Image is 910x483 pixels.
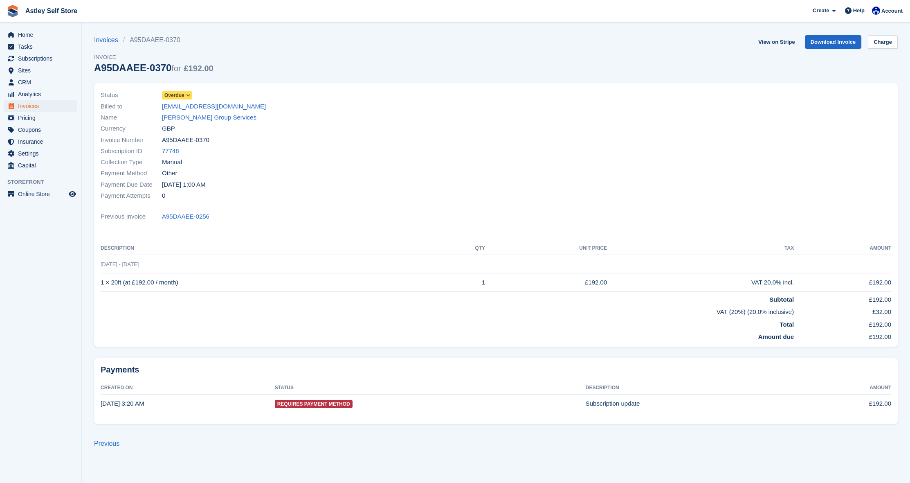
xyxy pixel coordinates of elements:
[794,304,891,317] td: £32.00
[4,65,77,76] a: menu
[4,124,77,135] a: menu
[101,242,441,255] th: Description
[881,7,903,15] span: Account
[813,7,829,15] span: Create
[4,53,77,64] a: menu
[441,242,485,255] th: QTY
[441,273,485,292] td: 1
[101,135,162,145] span: Invoice Number
[18,160,67,171] span: Capital
[805,35,862,49] a: Download Invoice
[853,7,865,15] span: Help
[94,53,213,61] span: Invoice
[162,124,175,133] span: GBP
[162,191,165,201] span: 0
[802,381,891,395] th: Amount
[586,395,802,413] td: Subscription update
[607,278,794,287] div: VAT 20.0% incl.
[101,147,162,156] span: Subscription ID
[4,41,77,52] a: menu
[868,35,898,49] a: Charge
[101,169,162,178] span: Payment Method
[802,395,891,413] td: £192.00
[101,180,162,190] span: Payment Due Date
[794,329,891,342] td: £192.00
[586,381,802,395] th: Description
[101,102,162,111] span: Billed to
[18,53,67,64] span: Subscriptions
[4,148,77,159] a: menu
[18,112,67,124] span: Pricing
[18,136,67,147] span: Insurance
[67,189,77,199] a: Preview store
[18,77,67,88] span: CRM
[94,62,213,73] div: A95DAAEE-0370
[4,136,77,147] a: menu
[7,178,81,186] span: Storefront
[780,321,794,328] strong: Total
[275,400,353,408] span: Requires Payment Method
[101,365,891,375] h2: Payments
[101,191,162,201] span: Payment Attempts
[164,92,184,99] span: Overdue
[275,381,586,395] th: Status
[758,333,794,340] strong: Amount due
[794,273,891,292] td: £192.00
[101,212,162,221] span: Previous Invoice
[18,124,67,135] span: Coupons
[162,135,209,145] span: A95DAAEE-0370
[184,64,213,73] span: £192.00
[94,35,213,45] nav: breadcrumbs
[4,188,77,200] a: menu
[4,77,77,88] a: menu
[101,90,162,100] span: Status
[755,35,798,49] a: View on Stripe
[162,169,178,178] span: Other
[18,100,67,112] span: Invoices
[794,317,891,330] td: £192.00
[794,291,891,304] td: £192.00
[18,29,67,41] span: Home
[18,41,67,52] span: Tasks
[162,212,209,221] a: A95DAAEE-0256
[4,29,77,41] a: menu
[101,400,144,407] time: 2025-08-01 02:20:19 UTC
[162,90,192,100] a: Overdue
[22,4,81,18] a: Astley Self Store
[162,180,205,190] time: 2025-08-02 00:00:00 UTC
[101,124,162,133] span: Currency
[94,440,119,447] a: Previous
[18,65,67,76] span: Sites
[4,100,77,112] a: menu
[4,112,77,124] a: menu
[18,88,67,100] span: Analytics
[162,113,256,122] a: [PERSON_NAME] Group Services
[872,7,880,15] img: Gemma Parkinson
[4,88,77,100] a: menu
[162,158,182,167] span: Manual
[4,160,77,171] a: menu
[171,64,181,73] span: for
[101,158,162,167] span: Collection Type
[18,148,67,159] span: Settings
[94,35,123,45] a: Invoices
[101,113,162,122] span: Name
[162,102,266,111] a: [EMAIL_ADDRESS][DOMAIN_NAME]
[101,381,275,395] th: Created On
[7,5,19,17] img: stora-icon-8386f47178a22dfd0bd8f6a31ec36ba5ce8667c1dd55bd0f319d3a0aa187defe.svg
[101,273,441,292] td: 1 × 20ft (at £192.00 / month)
[485,273,607,292] td: £192.00
[794,242,891,255] th: Amount
[485,242,607,255] th: Unit Price
[18,188,67,200] span: Online Store
[162,147,179,156] a: 77748
[769,296,794,303] strong: Subtotal
[101,304,794,317] td: VAT (20%) (20.0% inclusive)
[101,261,139,267] span: [DATE] - [DATE]
[607,242,794,255] th: Tax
